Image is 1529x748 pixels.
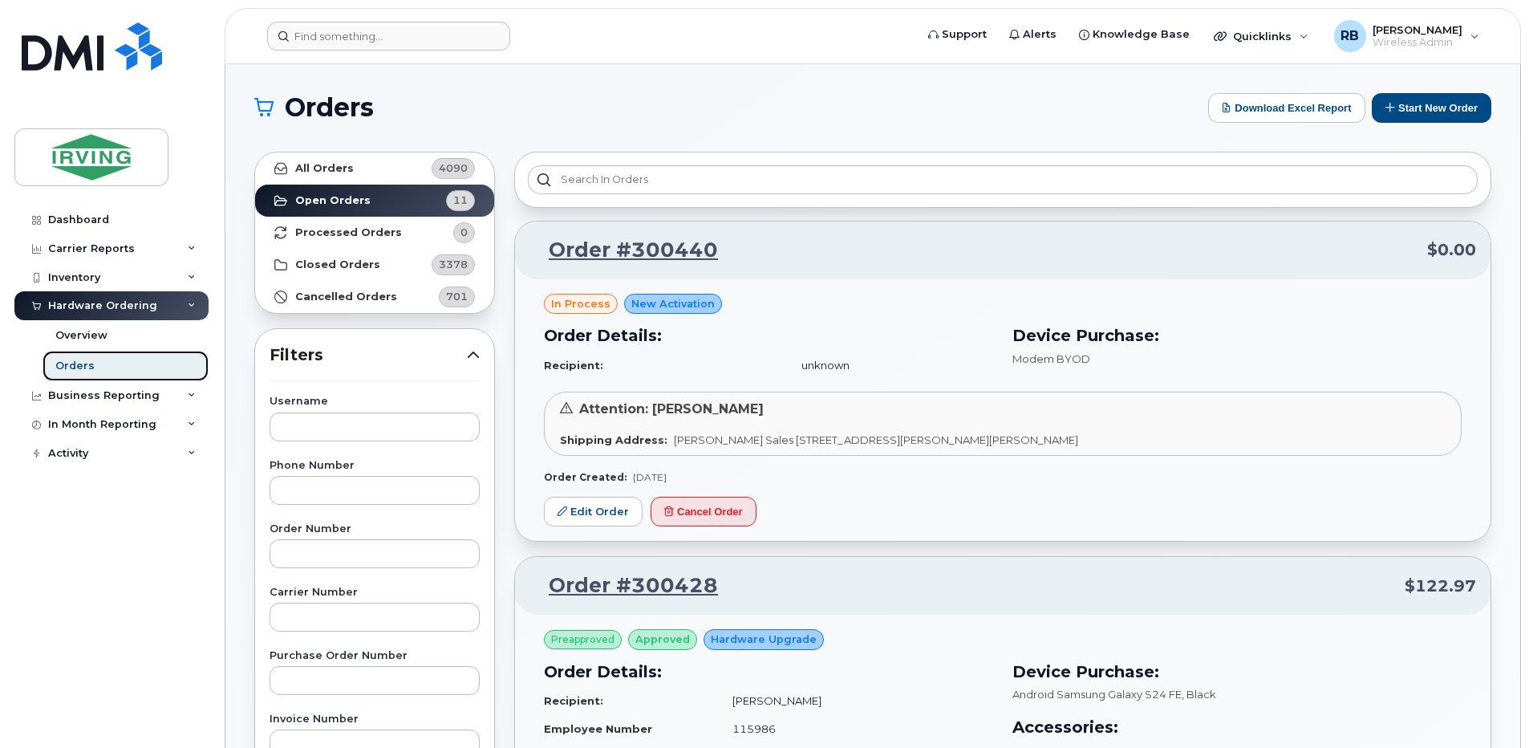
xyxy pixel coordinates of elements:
[544,323,993,348] h3: Order Details:
[544,471,627,483] strong: Order Created:
[1405,575,1476,598] span: $122.97
[529,236,718,265] a: Order #300440
[295,258,380,271] strong: Closed Orders
[529,571,718,600] a: Order #300428
[528,165,1478,194] input: Search in orders
[295,226,402,239] strong: Processed Orders
[295,162,354,175] strong: All Orders
[1012,688,1182,701] span: Android Samsung Galaxy S24 FE
[1012,715,1462,739] h3: Accessories:
[544,660,993,684] h3: Order Details:
[551,632,614,647] span: Preapproved
[544,497,643,526] a: Edit Order
[255,249,494,281] a: Closed Orders3378
[544,359,603,372] strong: Recipient:
[460,225,468,240] span: 0
[255,217,494,249] a: Processed Orders0
[295,291,397,303] strong: Cancelled Orders
[1182,688,1216,701] span: , Black
[270,587,480,598] label: Carrier Number
[718,715,993,743] td: 115986
[255,152,494,185] a: All Orders4090
[1012,352,1090,365] span: Modem BYOD
[787,352,993,380] td: unknown
[633,471,667,483] span: [DATE]
[579,401,764,417] span: Attention: [PERSON_NAME]
[270,524,480,535] label: Order Number
[1372,93,1491,123] button: Start New Order
[635,632,690,647] span: approved
[544,722,652,735] strong: Employee Number
[439,257,468,272] span: 3378
[718,687,993,715] td: [PERSON_NAME]
[544,694,603,707] strong: Recipient:
[453,193,468,208] span: 11
[1012,323,1462,348] h3: Device Purchase:
[674,433,1078,446] span: [PERSON_NAME] Sales [STREET_ADDRESS][PERSON_NAME][PERSON_NAME]
[270,461,480,471] label: Phone Number
[439,161,468,176] span: 4090
[255,281,494,313] a: Cancelled Orders701
[295,194,371,207] strong: Open Orders
[1012,660,1462,684] h3: Device Purchase:
[270,714,480,725] label: Invoice Number
[285,96,374,120] span: Orders
[255,185,494,217] a: Open Orders11
[631,296,715,311] span: New Activation
[651,497,756,526] button: Cancel Order
[1427,238,1476,262] span: $0.00
[1208,93,1365,123] button: Download Excel Report
[560,433,667,446] strong: Shipping Address:
[711,632,817,647] span: Hardware Upgrade
[446,289,468,304] span: 701
[270,651,480,661] label: Purchase Order Number
[551,296,610,311] span: in process
[270,344,467,367] span: Filters
[270,396,480,407] label: Username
